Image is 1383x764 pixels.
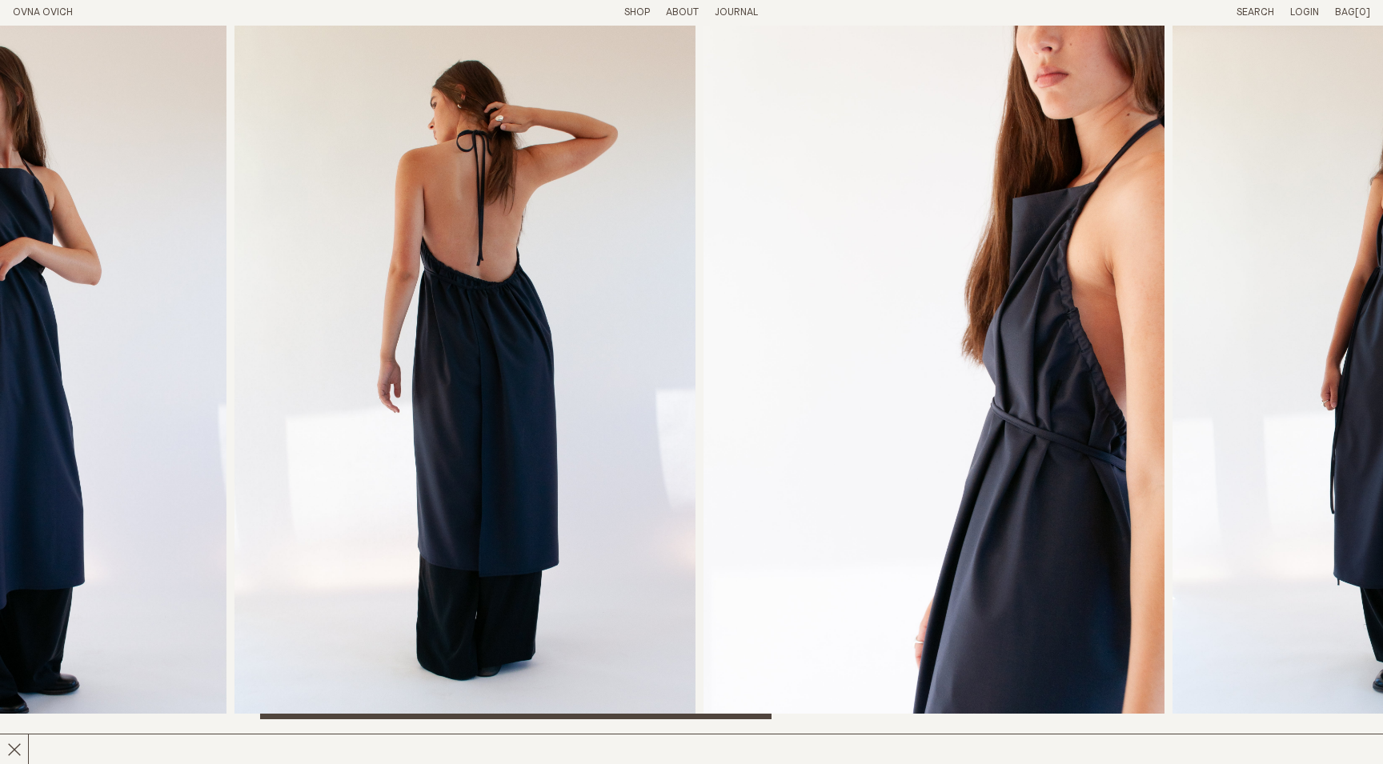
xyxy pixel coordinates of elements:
img: Apron Dress [704,26,1165,719]
a: Login [1290,7,1319,18]
div: 3 / 8 [235,26,696,719]
a: Journal [715,7,758,18]
span: Bag [1335,7,1355,18]
a: Search [1237,7,1274,18]
a: Home [13,7,73,18]
img: Apron Dress [235,26,696,719]
summary: About [666,6,699,20]
h2: Apron Dress [13,732,343,755]
a: Shop [624,7,650,18]
div: 4 / 8 [704,26,1165,719]
span: [0] [1355,7,1370,18]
